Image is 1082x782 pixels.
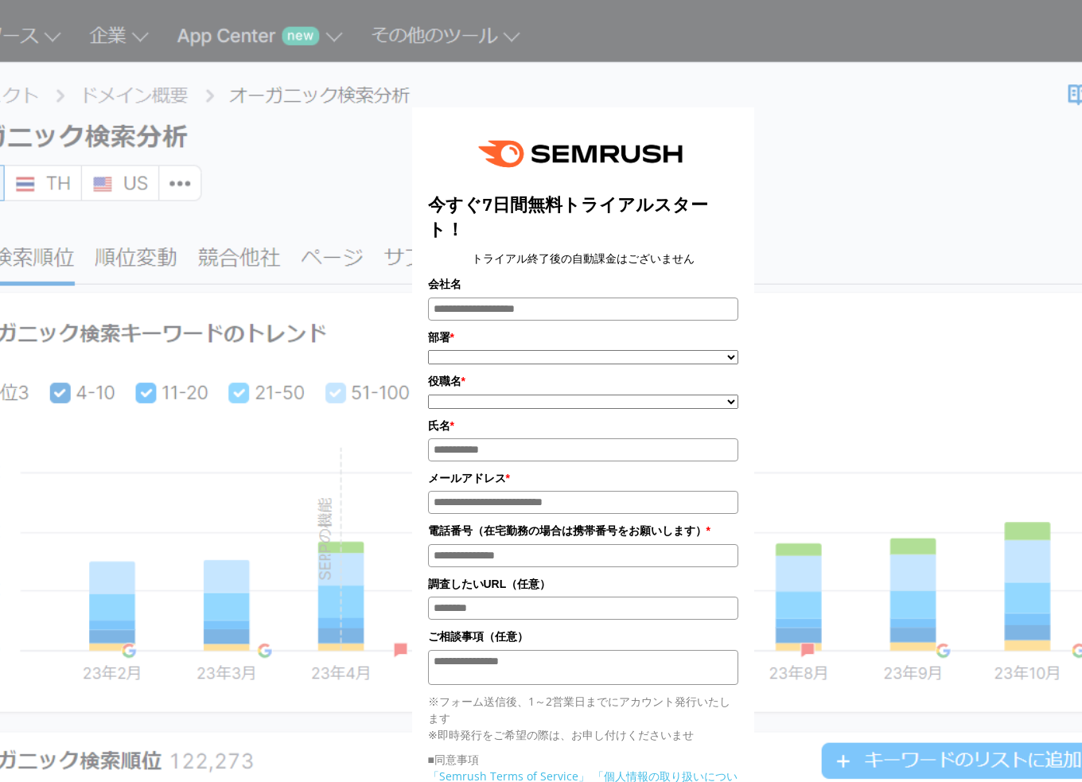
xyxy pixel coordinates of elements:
[428,469,738,487] label: メールアドレス
[428,522,738,539] label: 電話番号（在宅勤務の場合は携帯番号をお願いします）
[428,417,738,434] label: 氏名
[428,575,738,593] label: 調査したいURL（任意）
[428,372,738,390] label: 役職名
[467,123,699,185] img: e6a379fe-ca9f-484e-8561-e79cf3a04b3f.png
[428,628,738,645] label: ご相談事項（任意）
[428,329,738,346] label: 部署
[428,275,738,293] label: 会社名
[428,193,738,242] title: 今すぐ7日間無料トライアルスタート！
[428,751,738,768] p: ■同意事項
[428,250,738,267] center: トライアル終了後の自動課金はございません
[428,693,738,743] p: ※フォーム送信後、1～2営業日までにアカウント発行いたします ※即時発行をご希望の際は、お申し付けくださいませ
